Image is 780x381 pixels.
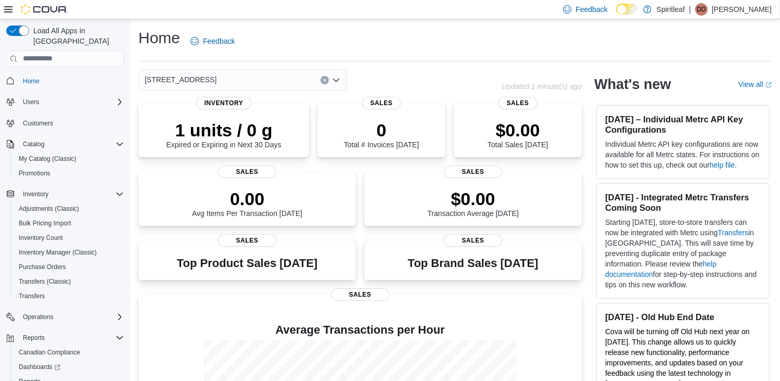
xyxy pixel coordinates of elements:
button: Purchase Orders [10,260,128,274]
span: Purchase Orders [15,261,124,273]
span: Canadian Compliance [19,348,80,357]
a: Inventory Count [15,232,67,244]
a: help documentation [605,260,717,278]
span: Transfers [15,290,124,302]
button: Promotions [10,166,128,181]
span: Promotions [15,167,124,180]
span: Home [19,74,124,87]
span: Inventory [19,188,124,200]
h3: [DATE] - Old Hub End Date [605,312,761,322]
button: Transfers (Classic) [10,274,128,289]
span: Catalog [23,140,44,148]
p: $0.00 [427,188,519,209]
span: Sales [331,288,389,301]
h3: [DATE] - Integrated Metrc Transfers Coming Soon [605,192,761,213]
span: Adjustments (Classic) [15,202,124,215]
a: Dashboards [10,360,128,374]
span: DD [697,3,706,16]
span: Reports [19,332,124,344]
button: Catalog [2,137,128,151]
span: Home [23,77,40,85]
span: Inventory Count [15,232,124,244]
button: Users [2,95,128,109]
button: Inventory [2,187,128,201]
span: Transfers (Classic) [15,275,124,288]
a: My Catalog (Classic) [15,153,81,165]
button: Bulk Pricing Import [10,216,128,231]
a: Customers [19,117,57,130]
span: My Catalog (Classic) [19,155,76,163]
button: Clear input [321,76,329,84]
span: Transfers [19,292,45,300]
a: Adjustments (Classic) [15,202,83,215]
input: Dark Mode [616,4,638,15]
div: Daniel D [695,3,708,16]
span: Inventory [23,190,48,198]
span: Users [23,98,39,106]
h3: [DATE] – Individual Metrc API Key Configurations [605,114,761,135]
span: Operations [23,313,54,321]
p: | [689,3,691,16]
a: Dashboards [15,361,65,373]
p: Spiritleaf [657,3,685,16]
button: Inventory Count [10,231,128,245]
span: Transfers (Classic) [19,277,71,286]
a: Bulk Pricing Import [15,217,75,230]
span: Feedback [576,4,607,15]
span: Catalog [19,138,124,150]
button: Inventory Manager (Classic) [10,245,128,260]
div: Transaction Average [DATE] [427,188,519,218]
a: Transfers (Classic) [15,275,75,288]
a: Transfers [15,290,49,302]
span: Sales [362,97,401,109]
button: Operations [19,311,58,323]
span: Customers [19,117,124,130]
p: $0.00 [488,120,548,141]
a: Transfers [718,228,748,237]
span: Inventory Manager (Classic) [15,246,124,259]
button: Inventory [19,188,53,200]
span: Sales [498,97,538,109]
button: Reports [19,332,49,344]
h2: What's new [594,76,671,93]
a: Purchase Orders [15,261,70,273]
span: Adjustments (Classic) [19,205,79,213]
h3: Top Product Sales [DATE] [177,257,317,270]
img: Cova [21,4,68,15]
h1: Home [138,28,180,48]
button: Catalog [19,138,48,150]
a: Canadian Compliance [15,346,84,359]
span: Inventory Manager (Classic) [19,248,97,257]
span: Canadian Compliance [15,346,124,359]
div: Avg Items Per Transaction [DATE] [192,188,302,218]
span: Sales [218,234,276,247]
span: Sales [218,166,276,178]
span: Inventory [196,97,252,109]
h3: Top Brand Sales [DATE] [408,257,539,270]
p: 1 units / 0 g [167,120,282,141]
span: [STREET_ADDRESS] [145,73,216,86]
span: Load All Apps in [GEOGRAPHIC_DATA] [29,26,124,46]
span: Feedback [203,36,235,46]
p: Starting [DATE], store-to-store transfers can now be integrated with Metrc using in [GEOGRAPHIC_D... [605,217,761,290]
span: Promotions [19,169,50,177]
a: Promotions [15,167,55,180]
span: Reports [23,334,45,342]
span: Dashboards [15,361,124,373]
button: Operations [2,310,128,324]
span: Sales [444,166,502,178]
button: Customers [2,116,128,131]
div: Expired or Expiring in Next 30 Days [167,120,282,149]
span: Users [19,96,124,108]
a: View allExternal link [738,80,772,88]
p: Individual Metrc API key configurations are now available for all Metrc states. For instructions ... [605,139,761,170]
div: Total # Invoices [DATE] [344,120,419,149]
button: Open list of options [332,76,340,84]
a: help file [710,161,735,169]
span: Operations [19,311,124,323]
span: Purchase Orders [19,263,66,271]
button: Reports [2,331,128,345]
a: Inventory Manager (Classic) [15,246,101,259]
span: Sales [444,234,502,247]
